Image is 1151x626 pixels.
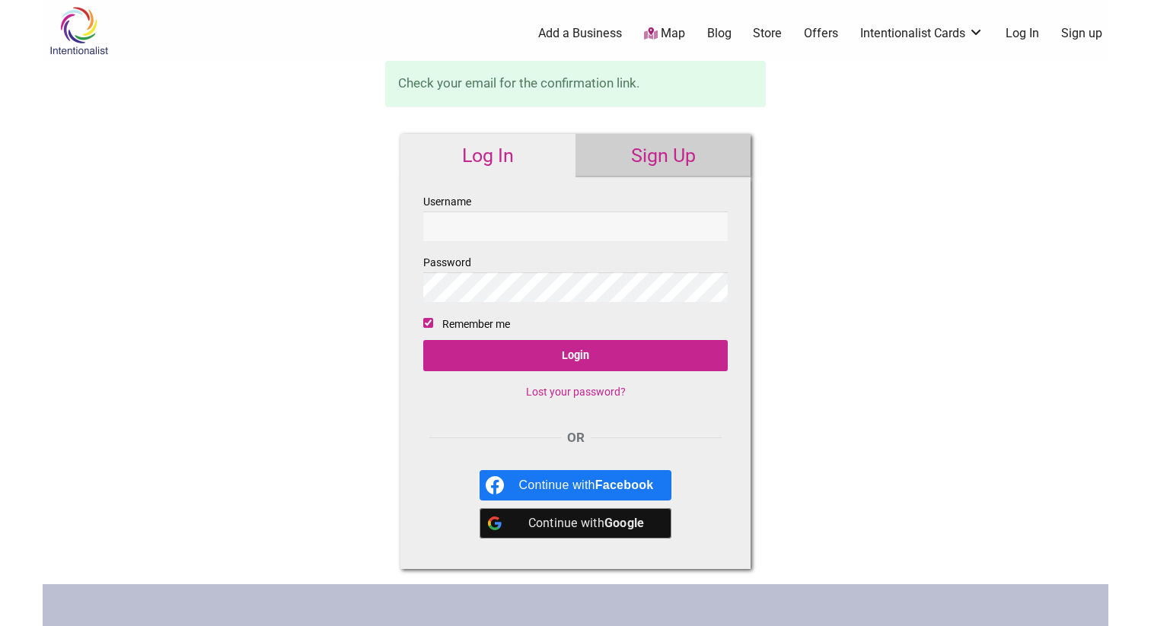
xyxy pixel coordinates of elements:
[604,516,645,530] b: Google
[398,74,753,94] div: Check your email for the confirmation link.
[1061,25,1102,42] a: Sign up
[423,253,728,302] label: Password
[860,25,984,42] a: Intentionalist Cards
[423,211,728,241] input: Username
[519,470,654,500] div: Continue with
[480,508,672,539] a: Continue with <b>Google</b>
[595,478,654,491] b: Facebook
[423,192,728,241] label: Username
[526,386,626,398] a: Lost your password?
[400,134,575,178] a: Log In
[442,315,510,334] label: Remember me
[423,272,728,302] input: Password
[1006,25,1039,42] a: Log In
[423,428,728,448] div: OR
[423,340,728,371] input: Login
[575,134,751,178] a: Sign Up
[43,6,115,56] img: Intentionalist
[707,25,732,42] a: Blog
[480,470,672,500] a: Continue with <b>Facebook</b>
[538,25,622,42] a: Add a Business
[644,25,685,43] a: Map
[804,25,838,42] a: Offers
[519,508,654,539] div: Continue with
[753,25,782,42] a: Store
